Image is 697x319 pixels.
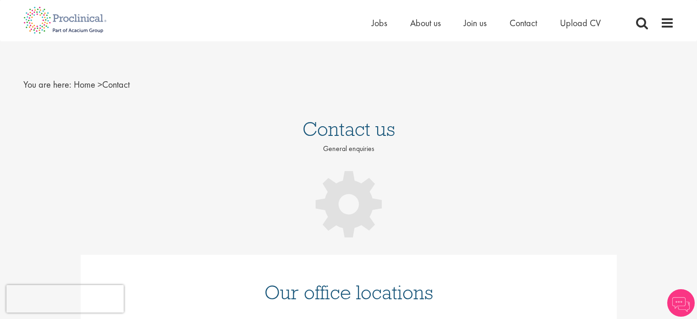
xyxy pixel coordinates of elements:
a: breadcrumb link to Home [74,78,95,90]
span: You are here: [23,78,71,90]
a: About us [410,17,441,29]
img: Chatbot [667,289,695,317]
span: Contact [74,78,130,90]
a: Join us [464,17,487,29]
iframe: reCAPTCHA [6,285,124,313]
a: Jobs [372,17,387,29]
span: > [98,78,102,90]
a: Upload CV [560,17,601,29]
a: Contact [510,17,537,29]
h1: Our office locations [94,282,603,302]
